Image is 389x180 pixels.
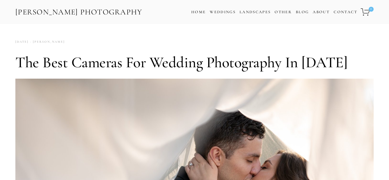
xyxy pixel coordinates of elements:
a: [PERSON_NAME] Photography [15,5,143,19]
a: Weddings [210,10,236,14]
a: 0 items in cart [360,5,374,19]
h1: The Best Cameras for Wedding Photography in [DATE] [15,53,374,72]
span: 0 [369,7,374,12]
a: [PERSON_NAME] [29,38,65,46]
a: About [313,8,330,17]
a: Contact [334,8,357,17]
time: [DATE] [15,38,29,46]
a: Home [191,8,206,17]
a: Other [275,10,292,14]
a: Landscapes [240,10,271,14]
a: Blog [296,8,309,17]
